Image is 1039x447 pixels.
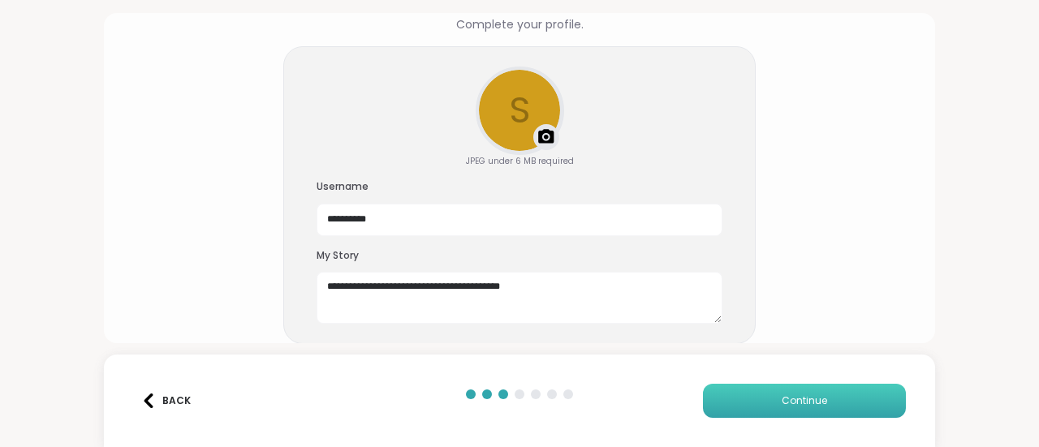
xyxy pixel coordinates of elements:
h3: Username [317,180,722,194]
h2: Complete your profile. [456,16,584,33]
span: Continue [782,393,827,408]
button: Continue [703,384,906,418]
div: Back [141,393,191,408]
button: Back [133,384,198,418]
div: JPEG under 6 MB required [466,155,574,167]
h3: My Story [317,249,722,263]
